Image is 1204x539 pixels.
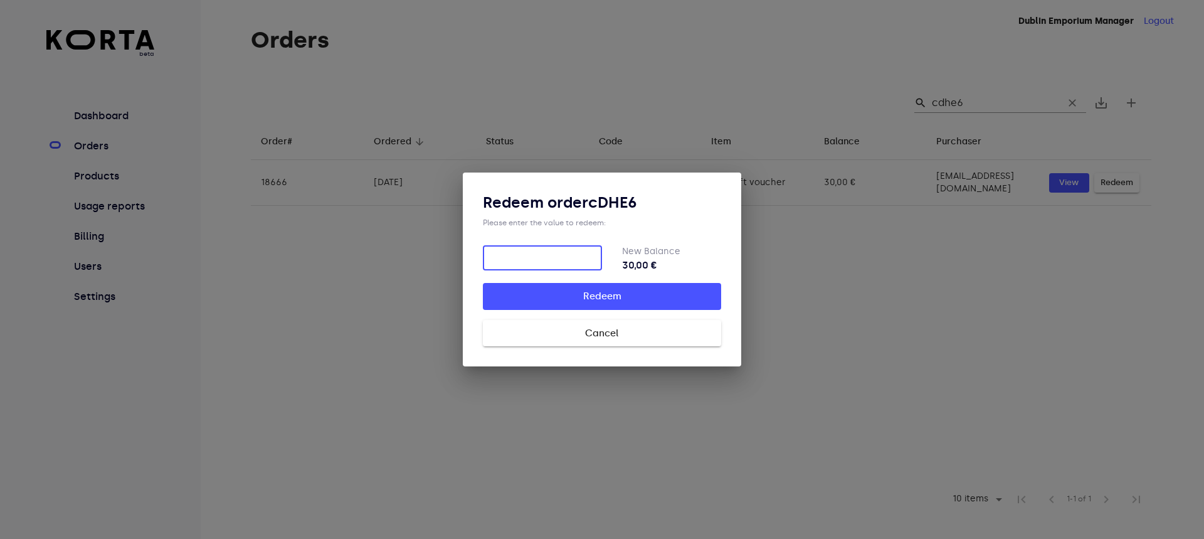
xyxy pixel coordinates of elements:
button: Cancel [483,320,721,346]
button: Redeem [483,283,721,309]
div: Please enter the value to redeem: [483,218,721,228]
label: New Balance [622,246,680,257]
span: Redeem [503,288,701,304]
span: Cancel [503,325,701,341]
h3: Redeem order cDHE6 [483,193,721,213]
strong: 30,00 € [622,258,721,273]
